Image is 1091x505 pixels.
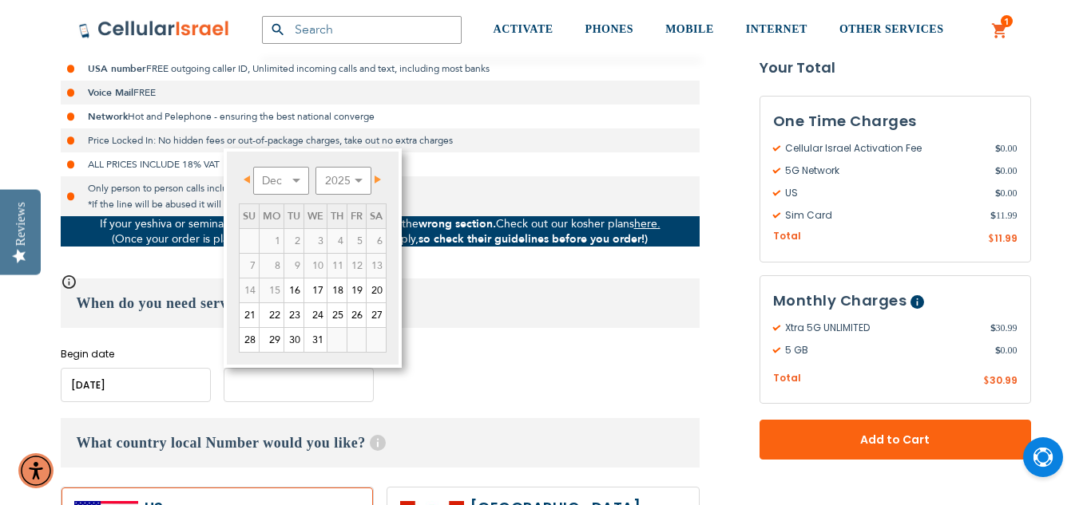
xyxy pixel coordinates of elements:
div: Reviews [14,202,28,246]
a: 21 [240,303,259,327]
span: MOBILE [665,23,714,35]
span: FREE [133,86,156,99]
span: $ [990,321,996,335]
span: $ [995,343,1001,357]
a: 1 [991,22,1009,41]
span: 11.99 [994,231,1018,245]
a: here. [634,216,661,231]
strong: USA number [88,62,146,75]
span: US [773,186,995,200]
a: 28 [240,328,259,352]
a: Next [364,169,384,189]
a: 25 [327,303,347,327]
a: 30 [284,328,303,352]
span: $ [995,186,1001,200]
span: Xtra 5G UNLIMITED [773,321,990,335]
span: 5 GB [773,343,995,357]
span: $ [988,232,994,247]
span: PHONES [585,23,634,35]
a: 22 [260,303,284,327]
span: 5G Network [773,164,995,178]
span: Add to Cart [812,432,978,448]
span: 30.99 [990,321,1018,335]
span: $ [995,141,1001,156]
span: Hot and Pelephone - ensuring the best national converge [128,110,375,123]
label: Begin date [61,347,211,361]
span: 30.99 [990,373,1018,387]
span: 14 [240,278,259,302]
span: $ [995,164,1001,178]
h3: One Time Charges [773,109,1018,133]
a: 26 [347,303,366,327]
a: Prev [240,169,260,189]
span: INTERNET [746,23,807,35]
span: OTHER SERVICES [839,23,944,35]
a: 18 [327,278,347,302]
input: MM/DD/YYYY [61,368,211,402]
select: Select month [253,167,309,195]
span: ACTIVATE [494,23,553,35]
h3: When do you need service? [61,278,700,328]
a: 27 [367,303,386,327]
span: $ [990,208,996,223]
td: minimum 5 days rental Or minimum 4 months on Long term plans [259,278,284,303]
span: Total [773,371,801,386]
span: 0.00 [995,141,1018,156]
a: 24 [304,303,327,327]
a: 31 [304,328,327,352]
span: Monthly Charges [773,290,907,310]
span: Total [773,229,801,244]
button: Add to Cart [760,420,1031,460]
strong: so check their guidelines before you order!) [419,231,648,247]
strong: Network [88,110,128,123]
input: MM/DD/YYYY [224,368,374,402]
a: 19 [347,278,366,302]
li: ALL PRICES INCLUDE 18% VAT [61,152,700,176]
span: Cellular Israel Activation Fee [773,141,995,156]
td: minimum 5 days rental Or minimum 4 months on Long term plans [239,278,259,303]
a: 29 [260,328,284,352]
span: Sim Card [773,208,990,223]
span: Help [910,295,924,309]
span: 0.00 [995,186,1018,200]
strong: Voice Mail [88,86,133,99]
input: Search [262,16,462,44]
li: Only person to person calls included [not including hot lines] *If the line will be abused it wil... [61,176,700,216]
span: Help [370,435,386,451]
div: Accessibility Menu [18,453,54,488]
p: If your yeshiva or seminary requires a kosher plan, you’re in the Check out our kosher plans (Onc... [61,216,700,247]
a: 16 [284,278,303,302]
span: Prev [244,176,250,183]
li: Price Locked In: No hidden fees or out-of-package charges, take out no extra charges [61,128,700,152]
span: $ [983,374,990,389]
a: 23 [284,303,303,327]
a: 17 [304,278,327,302]
strong: Your Total [760,56,1031,80]
span: 0.00 [995,164,1018,178]
span: 0.00 [995,343,1018,357]
img: Cellular Israel Logo [78,20,230,39]
select: Select year [315,167,371,195]
span: What country local Number would you like? [77,435,366,451]
span: FREE outgoing caller ID, Unlimited incoming calls and text, including most banks [146,62,490,75]
span: Next [375,176,381,183]
a: 20 [367,278,386,302]
span: 1 [1004,15,1010,28]
span: 15 [260,278,284,302]
span: 11.99 [990,208,1018,223]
